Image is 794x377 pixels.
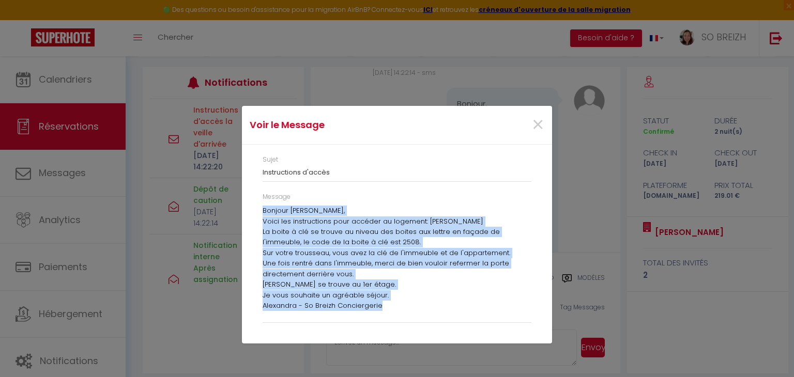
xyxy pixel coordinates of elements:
button: Close [531,114,544,136]
p: Voici les instructions pour accéder au logement: [PERSON_NAME] [263,216,531,227]
label: Sujet [263,155,278,165]
p: [PERSON_NAME] se trouve au 1er étage. [263,279,531,290]
p: Bonjour [PERSON_NAME], [263,206,531,216]
p: Je vous souhaite un agréable séjour. [263,290,531,301]
p: La boite à clé se trouve au niveau des boites aux lettre en façade de l'immeuble, le code de la b... [263,227,531,248]
h4: Voir le Message [250,118,441,132]
span: × [531,109,544,140]
p: Une fois rentré dans l'immeuble, merci de bien vouloir refermer la porte directement derrière vous. [263,258,531,279]
p: Sur votre trousseau, vous avez la clé de l'immeuble et de l'appartement. [263,248,531,258]
label: Message [263,192,291,202]
p: Alexandra - So Breizh Conciergerie [263,301,531,311]
button: Ouvrir le widget de chat LiveChat [8,4,39,35]
h3: Instructions d'accès [263,168,531,177]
